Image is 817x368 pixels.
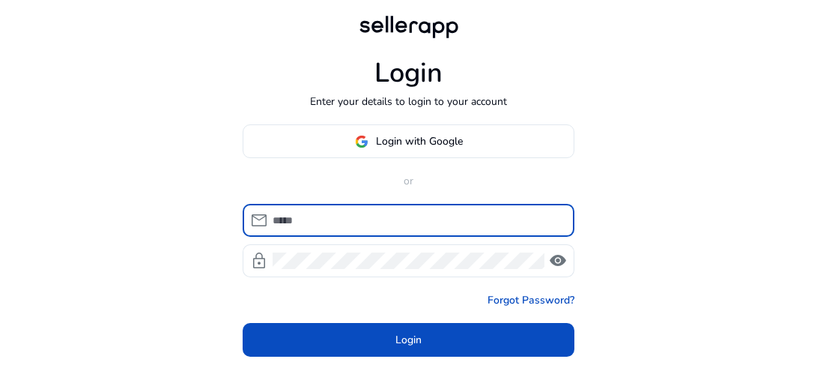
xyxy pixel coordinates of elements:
[250,211,268,229] span: mail
[376,133,463,149] span: Login with Google
[310,94,507,109] p: Enter your details to login to your account
[243,323,574,357] button: Login
[395,332,422,348] span: Login
[243,173,574,189] p: or
[355,135,368,148] img: google-logo.svg
[374,57,443,89] h1: Login
[250,252,268,270] span: lock
[243,124,574,158] button: Login with Google
[488,292,574,308] a: Forgot Password?
[549,252,567,270] span: visibility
